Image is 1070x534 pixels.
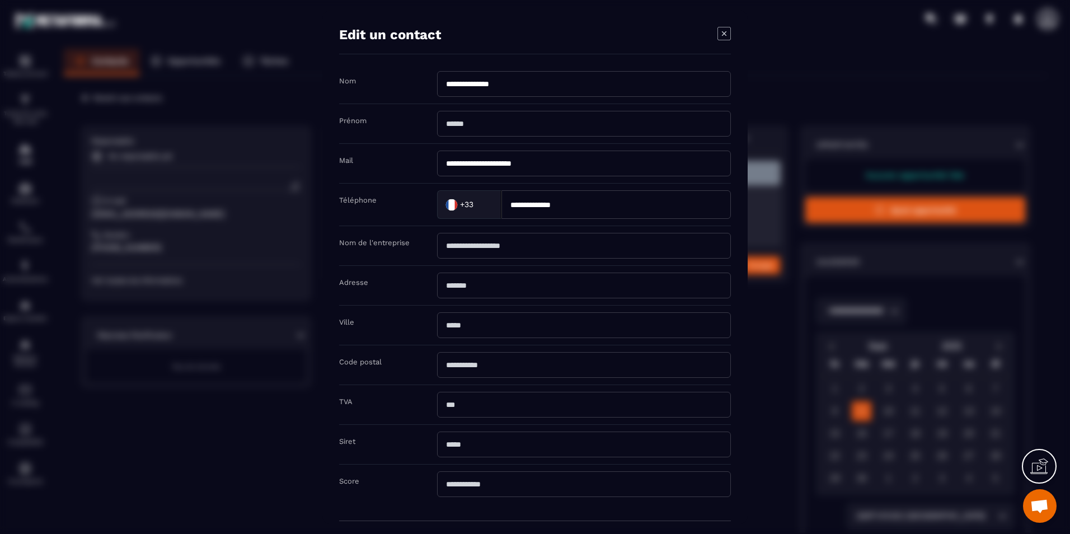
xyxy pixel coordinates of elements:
label: Nom [339,77,356,85]
span: +33 [460,199,473,210]
div: Search for option [437,190,501,219]
label: Nom de l'entreprise [339,238,410,247]
label: Ville [339,318,354,326]
label: Score [339,477,359,485]
label: Mail [339,156,353,165]
img: Country Flag [440,193,463,216]
label: TVA [339,397,353,406]
label: Code postal [339,358,382,366]
div: Ouvrir le chat [1023,489,1057,523]
label: Adresse [339,278,368,287]
label: Prénom [339,116,367,125]
input: Search for option [476,196,490,213]
label: Téléphone [339,196,377,204]
label: Siret [339,437,355,446]
h4: Edit un contact [339,27,441,43]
